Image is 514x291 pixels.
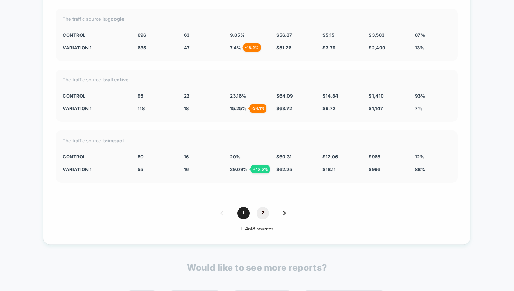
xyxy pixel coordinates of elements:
div: The traffic source is: [63,137,451,143]
span: $ 1,410 [369,93,384,99]
div: Variation 1 [63,166,127,172]
span: 7.4 % [230,45,241,50]
span: $ 14.84 [322,93,338,99]
div: - 34.1 % [250,104,266,113]
span: $ 996 [369,166,380,172]
div: 7% [415,106,451,111]
span: 95 [138,93,143,99]
span: $ 965 [369,154,380,159]
span: 47 [184,45,190,50]
span: 18 [184,106,189,111]
span: $ 63.72 [276,106,292,111]
span: $ 60.31 [276,154,292,159]
span: 696 [138,32,146,38]
span: $ 18.11 [322,166,336,172]
span: $ 3.79 [322,45,335,50]
span: $ 9.72 [322,106,335,111]
div: 87% [415,32,451,38]
div: The traffic source is: [63,77,451,83]
div: 88% [415,166,451,172]
span: 80 [138,154,144,159]
span: $ 1,147 [369,106,383,111]
span: 63 [184,32,189,38]
span: $ 3,583 [369,32,384,38]
span: $ 2,409 [369,45,385,50]
p: Would like to see more reports? [187,262,327,273]
span: $ 64.09 [276,93,293,99]
span: 22 [184,93,189,99]
strong: google [107,16,124,22]
span: 1 [237,207,250,219]
div: CONTROL [63,32,127,38]
span: $ 56.87 [276,32,292,38]
span: 29.09 % [230,166,248,172]
span: 15.25 % [230,106,246,111]
div: CONTROL [63,93,127,99]
span: 9.05 % [230,32,245,38]
div: + 45.5 % [251,165,270,173]
span: 118 [138,106,145,111]
div: 93% [415,93,451,99]
span: 635 [138,45,146,50]
div: 1 - 4 of 8 sources [56,226,458,232]
strong: attentive [107,77,128,83]
span: $ 5.15 [322,32,334,38]
span: 55 [138,166,143,172]
span: 16 [184,166,189,172]
span: 20 % [230,154,241,159]
div: CONTROL [63,154,127,159]
div: 13% [415,45,451,50]
span: $ 51.26 [276,45,291,50]
div: 12% [415,154,451,159]
div: Variation 1 [63,45,127,50]
span: 16 [184,154,189,159]
span: 23.16 % [230,93,246,99]
div: Variation 1 [63,106,127,111]
span: $ 62.25 [276,166,292,172]
div: - 18.2 % [243,43,261,52]
img: pagination forward [283,211,286,215]
span: 2 [257,207,269,219]
strong: impact [107,137,124,143]
div: The traffic source is: [63,16,451,22]
span: $ 12.06 [322,154,338,159]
